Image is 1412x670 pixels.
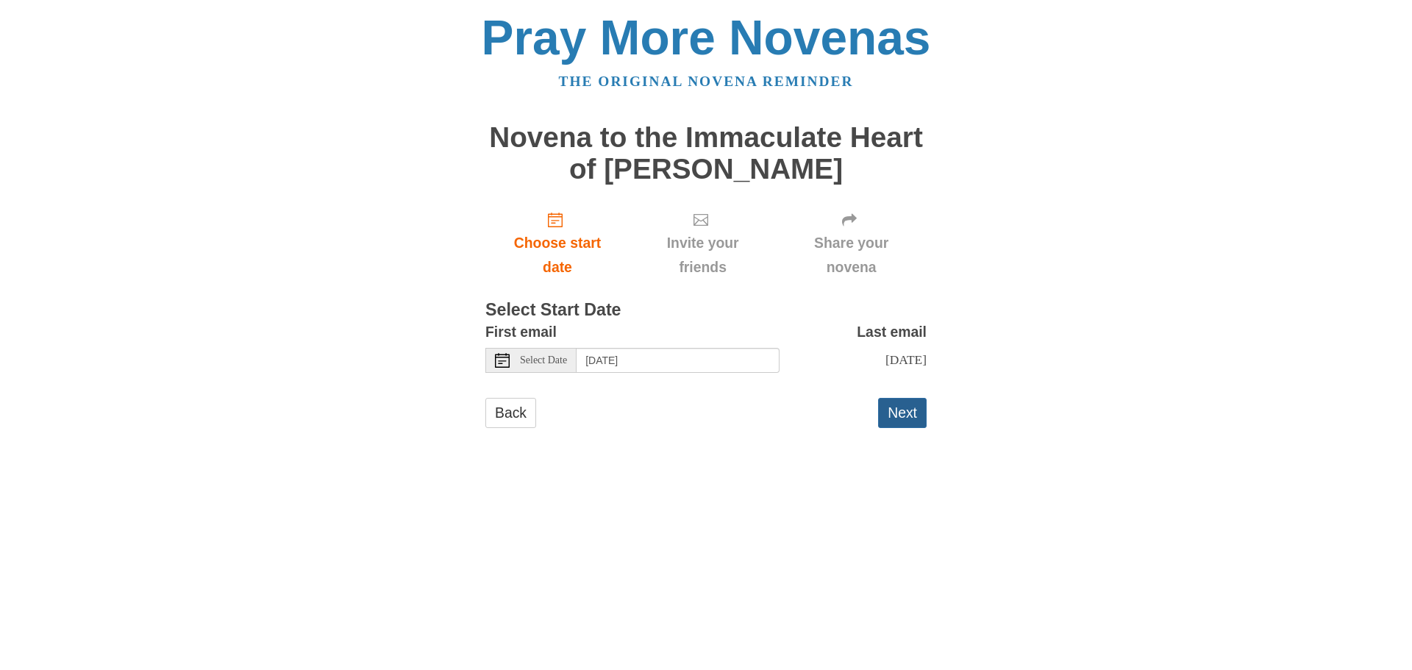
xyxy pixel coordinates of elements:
[644,231,761,279] span: Invite your friends
[885,352,927,367] span: [DATE]
[559,74,854,89] a: The original novena reminder
[485,122,927,185] h1: Novena to the Immaculate Heart of [PERSON_NAME]
[857,320,927,344] label: Last email
[485,320,557,344] label: First email
[500,231,615,279] span: Choose start date
[630,199,776,287] div: Click "Next" to confirm your start date first.
[776,199,927,287] div: Click "Next" to confirm your start date first.
[485,199,630,287] a: Choose start date
[577,348,780,373] input: Use the arrow keys to pick a date
[485,398,536,428] a: Back
[791,231,912,279] span: Share your novena
[878,398,927,428] button: Next
[520,355,567,366] span: Select Date
[482,10,931,65] a: Pray More Novenas
[485,301,927,320] h3: Select Start Date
